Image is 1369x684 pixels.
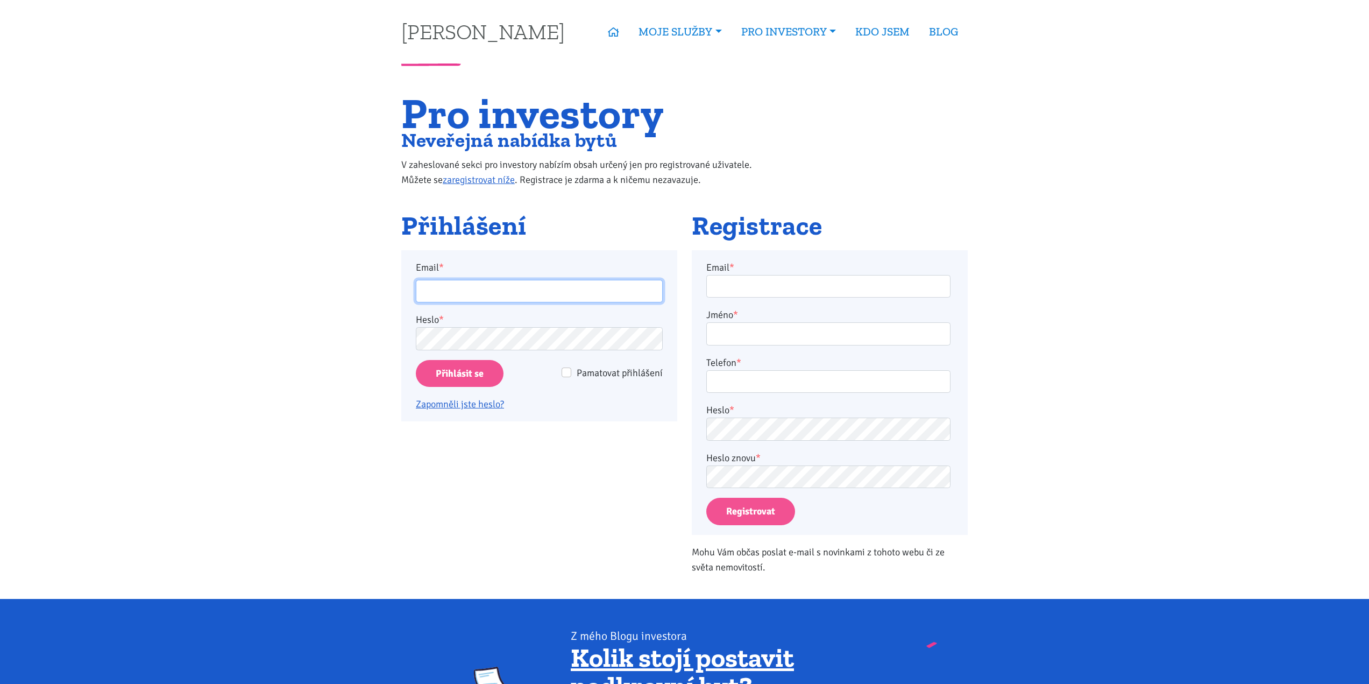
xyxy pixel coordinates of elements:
a: PRO INVESTORY [732,19,846,44]
p: Mohu Vám občas poslat e-mail s novinkami z tohoto webu či ze světa nemovitostí. [692,545,968,575]
h2: Přihlášení [401,211,677,241]
abbr: required [756,452,761,464]
label: Heslo [416,312,444,327]
a: MOJE SLUŽBY [629,19,731,44]
abbr: required [736,357,741,369]
div: Z mého Blogu investora [571,629,895,644]
a: Zapomněli jste heslo? [416,398,504,410]
abbr: required [733,309,738,321]
h2: Registrace [692,211,968,241]
a: zaregistrovat níže [443,174,515,186]
a: KDO JSEM [846,19,919,44]
label: Heslo [706,403,734,418]
span: Pamatovat přihlášení [577,367,663,379]
label: Email [706,260,734,275]
h2: Neveřejná nabídka bytů [401,131,774,149]
abbr: required [729,404,734,416]
label: Jméno [706,307,738,322]
abbr: required [729,262,734,273]
label: Email [409,260,670,275]
p: V zaheslované sekci pro investory nabízím obsah určený jen pro registrované uživatele. Můžete se ... [401,157,774,187]
button: Registrovat [706,498,795,525]
label: Heslo znovu [706,450,761,466]
label: Telefon [706,355,741,370]
input: Přihlásit se [416,360,503,387]
h1: Pro investory [401,95,774,131]
a: BLOG [919,19,968,44]
a: [PERSON_NAME] [401,21,565,42]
